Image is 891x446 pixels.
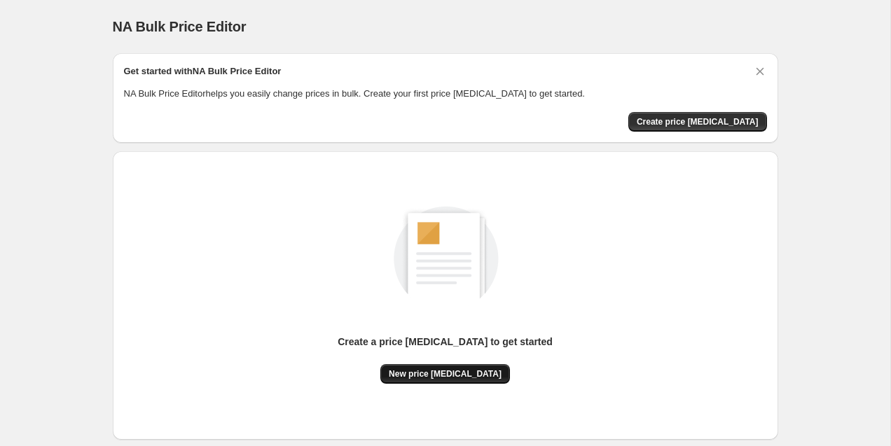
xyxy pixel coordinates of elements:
[628,112,767,132] button: Create price change job
[338,335,553,349] p: Create a price [MEDICAL_DATA] to get started
[113,19,247,34] span: NA Bulk Price Editor
[124,87,767,101] p: NA Bulk Price Editor helps you easily change prices in bulk. Create your first price [MEDICAL_DAT...
[753,64,767,78] button: Dismiss card
[637,116,759,127] span: Create price [MEDICAL_DATA]
[380,364,510,384] button: New price [MEDICAL_DATA]
[389,368,502,379] span: New price [MEDICAL_DATA]
[124,64,282,78] h2: Get started with NA Bulk Price Editor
